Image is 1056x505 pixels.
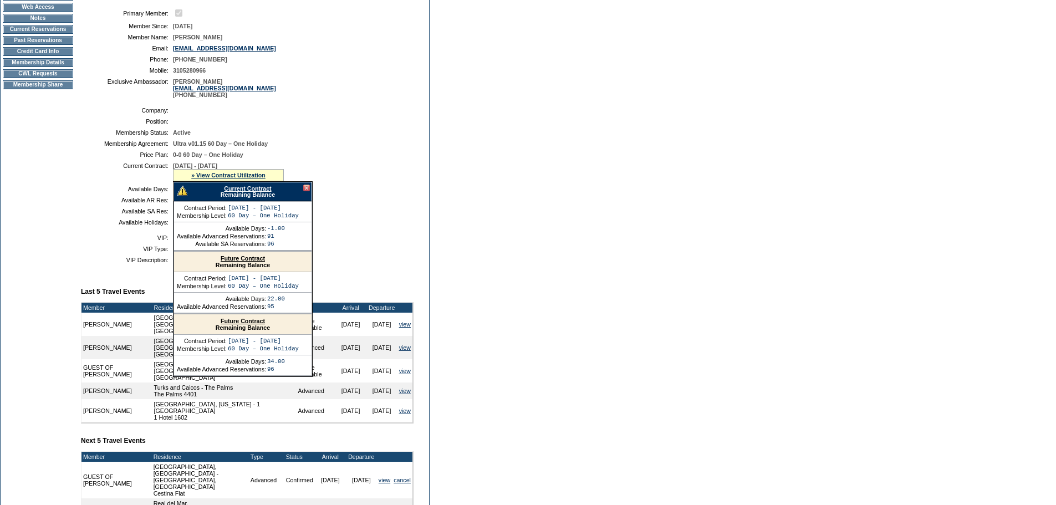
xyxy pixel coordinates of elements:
[81,288,145,295] b: Last 5 Travel Events
[335,382,366,399] td: [DATE]
[177,303,266,310] td: Available Advanced Reservations:
[335,303,366,313] td: Arrival
[173,129,191,136] span: Active
[379,477,390,483] a: view
[228,345,299,352] td: 60 Day – One Holiday
[228,338,299,344] td: [DATE] - [DATE]
[177,358,266,365] td: Available Days:
[177,186,187,196] img: There are insufficient days and/or tokens to cover this reservation
[152,336,297,359] td: [GEOGRAPHIC_DATA], [US_STATE] - [GEOGRAPHIC_DATA] [GEOGRAPHIC_DATA] 710
[85,208,169,215] td: Available SA Res:
[3,3,73,12] td: Web Access
[249,462,284,498] td: Advanced
[81,336,152,359] td: [PERSON_NAME]
[284,452,315,462] td: Status
[3,47,73,56] td: Credit Card Info
[81,437,146,445] b: Next 5 Travel Events
[85,234,169,241] td: VIP:
[297,382,335,399] td: Advanced
[173,140,268,147] span: Ultra v01.15 60 Day – One Holiday
[174,252,312,272] div: Remaining Balance
[399,387,411,394] a: view
[177,283,227,289] td: Membership Level:
[267,366,285,373] td: 96
[173,85,276,91] a: [EMAIL_ADDRESS][DOMAIN_NAME]
[85,197,169,203] td: Available AR Res:
[267,225,285,232] td: -1.00
[81,462,139,498] td: GUEST OF [PERSON_NAME]
[3,58,73,67] td: Membership Details
[81,452,139,462] td: Member
[297,359,335,382] td: Space Available
[81,303,152,313] td: Member
[267,358,285,365] td: 34.00
[267,233,285,239] td: 91
[297,313,335,336] td: Space Available
[85,162,169,181] td: Current Contract:
[152,303,297,313] td: Residence
[315,462,346,498] td: [DATE]
[3,36,73,45] td: Past Reservations
[173,45,276,52] a: [EMAIL_ADDRESS][DOMAIN_NAME]
[267,241,285,247] td: 96
[366,303,397,313] td: Departure
[366,399,397,422] td: [DATE]
[3,25,73,34] td: Current Reservations
[366,336,397,359] td: [DATE]
[85,129,169,136] td: Membership Status:
[152,359,297,382] td: [GEOGRAPHIC_DATA], [US_STATE] - Rosewood [GEOGRAPHIC_DATA] [GEOGRAPHIC_DATA]
[394,477,411,483] a: cancel
[85,246,169,252] td: VIP Type:
[85,140,169,147] td: Membership Agreement:
[173,34,222,40] span: [PERSON_NAME]
[228,212,299,219] td: 60 Day – One Holiday
[177,233,266,239] td: Available Advanced Reservations:
[221,318,265,324] a: Future Contract
[335,399,366,422] td: [DATE]
[399,344,411,351] a: view
[315,452,346,462] td: Arrival
[3,69,73,78] td: CWL Requests
[152,399,297,422] td: [GEOGRAPHIC_DATA], [US_STATE] - 1 [GEOGRAPHIC_DATA] 1 Hotel 1602
[85,186,169,192] td: Available Days:
[297,336,335,359] td: Advanced
[228,205,299,211] td: [DATE] - [DATE]
[152,313,297,336] td: [GEOGRAPHIC_DATA], [US_STATE] - [GEOGRAPHIC_DATA] [GEOGRAPHIC_DATA] 366
[152,452,249,462] td: Residence
[399,407,411,414] a: view
[177,275,227,282] td: Contract Period:
[152,382,297,399] td: Turks and Caicos - The Palms The Palms 4401
[346,462,377,498] td: [DATE]
[81,359,152,382] td: GUEST OF [PERSON_NAME]
[228,283,299,289] td: 60 Day – One Holiday
[335,313,366,336] td: [DATE]
[177,366,266,373] td: Available Advanced Reservations:
[177,295,266,302] td: Available Days:
[249,452,284,462] td: Type
[173,23,192,29] span: [DATE]
[177,241,266,247] td: Available SA Reservations:
[297,399,335,422] td: Advanced
[174,314,312,335] div: Remaining Balance
[152,462,249,498] td: [GEOGRAPHIC_DATA], [GEOGRAPHIC_DATA] - [GEOGRAPHIC_DATA], [GEOGRAPHIC_DATA] Cestina Flat
[399,368,411,374] a: view
[346,452,377,462] td: Departure
[366,313,397,336] td: [DATE]
[3,14,73,23] td: Notes
[85,118,169,125] td: Position:
[228,275,299,282] td: [DATE] - [DATE]
[221,255,265,262] a: Future Contract
[173,162,217,169] span: [DATE] - [DATE]
[177,345,227,352] td: Membership Level:
[297,303,335,313] td: Type
[399,321,411,328] a: view
[267,303,285,310] td: 95
[366,359,397,382] td: [DATE]
[85,67,169,74] td: Mobile:
[177,205,227,211] td: Contract Period:
[85,45,169,52] td: Email:
[173,151,243,158] span: 0-0 60 Day – One Holiday
[366,382,397,399] td: [DATE]
[173,56,227,63] span: [PHONE_NUMBER]
[177,225,266,232] td: Available Days:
